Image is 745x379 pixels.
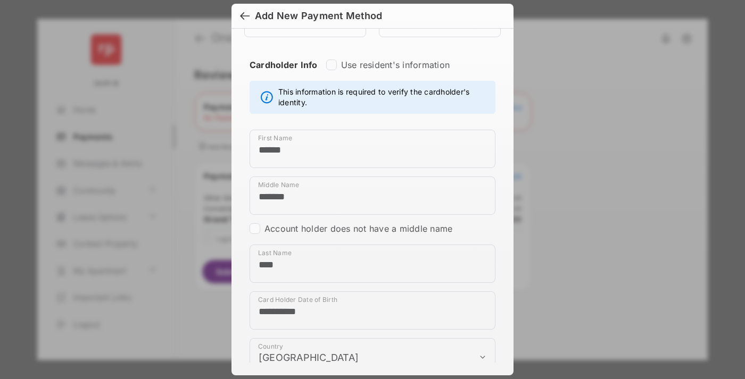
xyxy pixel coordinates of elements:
[255,10,382,22] div: Add New Payment Method
[278,87,490,108] span: This information is required to verify the cardholder's identity.
[250,60,318,89] strong: Cardholder Info
[250,338,495,376] div: payment_method_screening[postal_addresses][country]
[341,60,450,70] label: Use resident's information
[264,223,452,234] label: Account holder does not have a middle name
